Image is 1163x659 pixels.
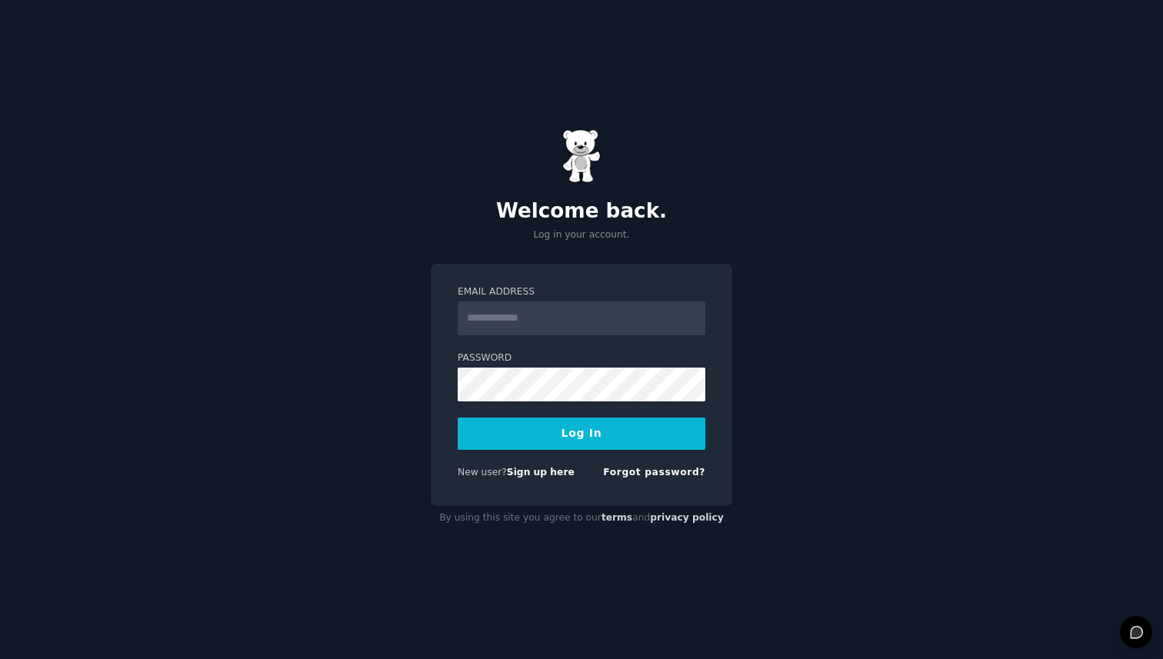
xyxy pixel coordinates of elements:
a: Forgot password? [603,467,705,478]
span: New user? [458,467,507,478]
a: Sign up here [507,467,575,478]
a: privacy policy [650,512,724,523]
label: Email Address [458,285,705,299]
h2: Welcome back. [431,199,732,224]
a: terms [601,512,632,523]
div: By using this site you agree to our and [431,506,732,531]
button: Log In [458,418,705,450]
label: Password [458,351,705,365]
p: Log in your account. [431,228,732,242]
img: Gummy Bear [562,129,601,183]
